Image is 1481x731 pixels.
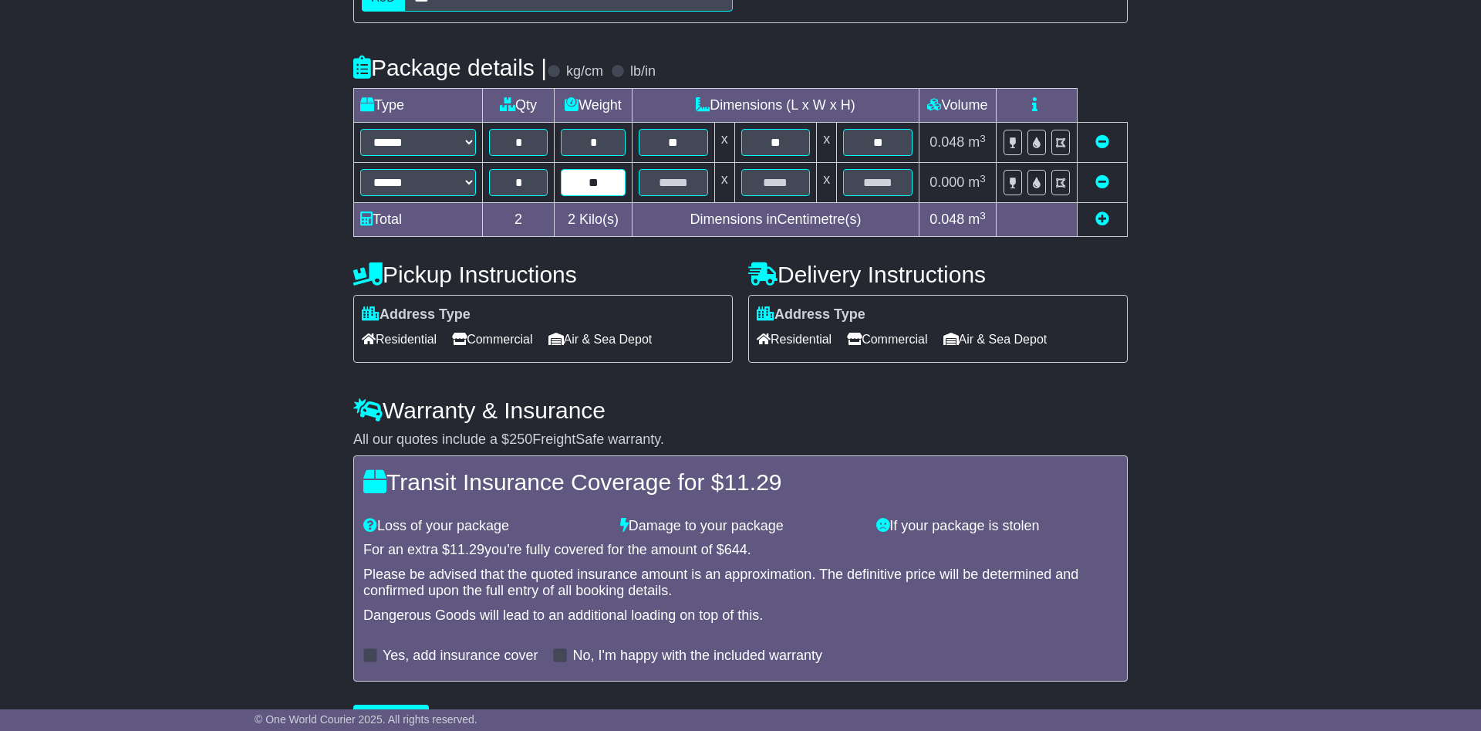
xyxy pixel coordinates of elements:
[1095,174,1109,190] a: Remove this item
[817,163,837,203] td: x
[555,89,633,123] td: Weight
[1095,134,1109,150] a: Remove this item
[483,203,555,237] td: 2
[980,173,986,184] sup: 3
[452,327,532,351] span: Commercial
[724,469,781,495] span: 11.29
[714,123,734,163] td: x
[255,713,477,726] span: © One World Courier 2025. All rights reserved.
[630,63,656,80] label: lb/in
[363,567,1118,600] div: Please be advised that the quoted insurance amount is an approximation. The definitive price will...
[980,210,986,222] sup: 3
[847,327,927,351] span: Commercial
[572,648,822,665] label: No, I'm happy with the included warranty
[632,203,919,237] td: Dimensions in Centimetre(s)
[353,398,1128,423] h4: Warranty & Insurance
[968,134,986,150] span: m
[483,89,555,123] td: Qty
[1095,212,1109,227] a: Add new item
[980,133,986,144] sup: 3
[632,89,919,123] td: Dimensions (L x W x H)
[353,262,733,287] h4: Pickup Instructions
[757,306,865,323] label: Address Type
[383,648,538,665] label: Yes, add insurance cover
[748,262,1128,287] h4: Delivery Instructions
[929,212,964,227] span: 0.048
[354,203,483,237] td: Total
[509,431,532,447] span: 250
[714,163,734,203] td: x
[943,327,1047,351] span: Air & Sea Depot
[356,518,612,535] div: Loss of your package
[450,542,484,557] span: 11.29
[566,63,603,80] label: kg/cm
[362,306,471,323] label: Address Type
[817,123,837,163] td: x
[919,89,996,123] td: Volume
[568,212,575,227] span: 2
[929,134,964,150] span: 0.048
[353,431,1128,448] div: All our quotes include a $ FreightSafe warranty.
[869,518,1125,535] div: If your package is stolen
[363,542,1118,559] div: For an extra $ you're fully covered for the amount of $ .
[354,89,483,123] td: Type
[353,55,547,80] h4: Package details |
[555,203,633,237] td: Kilo(s)
[968,212,986,227] span: m
[929,174,964,190] span: 0.000
[548,327,653,351] span: Air & Sea Depot
[968,174,986,190] span: m
[612,518,869,535] div: Damage to your package
[724,542,747,557] span: 644
[363,469,1118,495] h4: Transit Insurance Coverage for $
[363,607,1118,624] div: Dangerous Goods will lead to an additional loading on top of this.
[757,327,832,351] span: Residential
[362,327,437,351] span: Residential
